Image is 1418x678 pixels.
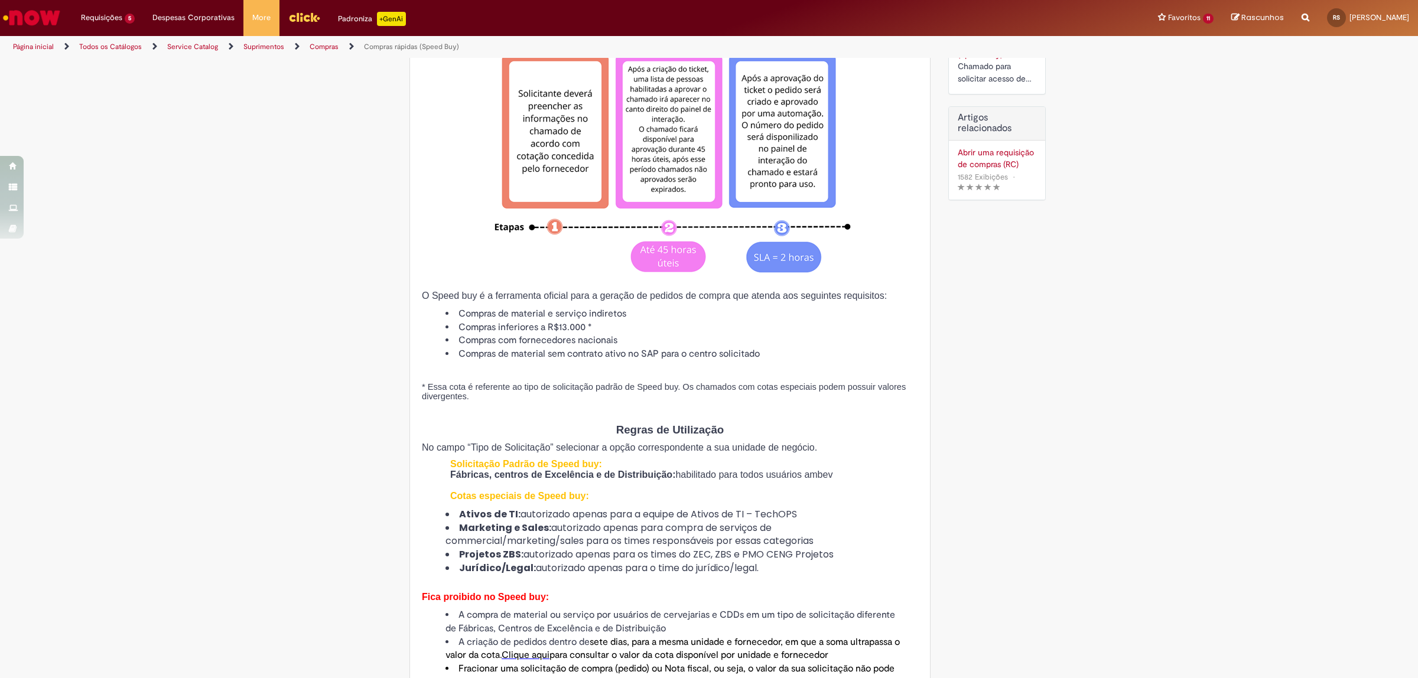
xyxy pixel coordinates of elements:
a: Todos os Catálogos [79,42,142,51]
strong: Projetos ZBS: [459,547,523,561]
span: Solicitação Padrão de Speed buy: [450,459,602,469]
img: ServiceNow [1,6,62,30]
li: A criação de pedidos dentro de [445,635,918,663]
li: Compras com fornecedores nacionais [445,334,918,347]
span: [PERSON_NAME] [1349,12,1409,22]
span: autorizado apenas para compra de serviços de commercial/marketing/sales para os times responsávei... [445,521,814,548]
span: No campo “Tipo de Solicitação” selecionar a opção correspondente a sua unidade de negócio. [422,442,817,452]
span: RS [1333,14,1340,21]
strong: Jurídico/Legal: [459,561,536,575]
p: +GenAi [377,12,406,26]
span: Fábricas, centros de Excelência e de Distribuição: [450,470,675,480]
span: habilitado para todos usuários ambev [675,470,832,480]
a: Service Catalog [167,42,218,51]
li: Compras de material sem contrato ativo no SAP para o centro solicitado [445,347,918,361]
a: Página inicial [13,42,54,51]
span: autorizado apenas para o time do jurídico/legal. [536,561,759,575]
span: Favoritos [1168,12,1201,24]
a: Clique aqui [502,649,549,661]
span: 1582 Exibições [958,172,1008,182]
li: Compras de material e serviço indiretos [445,307,918,321]
span: 5 [125,14,135,24]
a: Compras [310,42,339,51]
strong: de TI: [494,507,521,521]
span: para consultar o valor da cota disponível por unidade e fornecedor [549,649,828,661]
a: Suprimentos [243,42,284,51]
div: Chamado para solicitar acesso de aprovador ao ticket de Speed buy [958,60,1036,85]
span: More [252,12,271,24]
li: A compra de material ou serviço por usuários de cervejarias e CDDs em um tipo de solicitação dife... [445,608,918,635]
span: sete dias, para a mesma unidade e fornecedor, em que a soma ultrapassa o valor da cota. [445,636,900,661]
span: Despesas Corporativas [152,12,235,24]
span: * Essa cota é referente ao tipo de solicitação padrão de Speed buy. Os chamados com cotas especia... [422,382,906,401]
ul: Trilhas de página [9,36,936,58]
span: Regras de Utilização [616,423,724,436]
strong: Marketing e Sales: [459,521,551,534]
span: Requisições [81,12,122,24]
div: Padroniza [338,12,406,26]
span: 11 [1203,14,1214,24]
span: autorizado apenas para a equipe de Ativos de TI – TechOPS [492,507,797,521]
span: • [1010,169,1017,185]
span: O Speed buy é a ferramenta oficial para a geração de pedidos de compra que atenda aos seguintes r... [422,291,887,301]
span: Fica proibido no Speed buy: [422,592,549,602]
a: Abrir uma requisição de compras (RC) [958,146,1036,170]
h3: Artigos relacionados [958,113,1036,133]
a: Rascunhos [1231,12,1284,24]
span: Cotas especiais de Speed buy: [450,491,589,501]
strong: Ativos [459,507,492,521]
span: Rascunhos [1241,12,1284,23]
span: autorizado apenas para os times do ZEC, ZBS e PMO CENG Projetos [523,547,834,561]
img: click_logo_yellow_360x200.png [288,8,320,26]
a: Compras rápidas (Speed Buy) [364,42,459,51]
li: Compras inferiores a R$13.000 * [445,321,918,334]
